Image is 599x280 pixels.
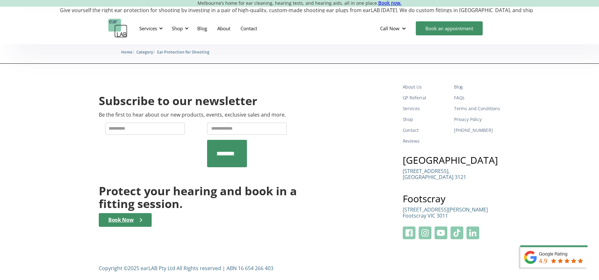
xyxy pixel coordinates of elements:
[403,168,466,180] p: [STREET_ADDRESS], [GEOGRAPHIC_DATA] 3121
[403,194,500,204] h3: Footscray
[108,217,134,223] div: Book Now
[172,25,183,32] div: Shop
[99,94,257,109] h2: Subscribe to our newsletter
[403,82,449,92] a: About Us
[454,114,500,125] a: Privacy Policy
[108,19,127,38] a: home
[60,7,539,19] p: Give yourself the right ear protection for shooting by investing in a pair of high-quality, custo...
[454,82,500,92] a: Blog
[403,155,500,165] h3: [GEOGRAPHIC_DATA]
[419,226,431,239] img: Instagram Logo
[403,103,449,114] a: Services
[212,19,235,38] a: About
[454,125,500,136] a: [PHONE_NUMBER]
[466,226,479,239] img: Linkeidn Logo
[403,207,488,219] p: [STREET_ADDRESS][PERSON_NAME] Footscray VIC 3011
[99,265,273,272] div: Copyright ©2025 earLAB Pty Ltd All Rights reserved | ABN 16 654 266 403
[454,103,500,114] a: Terms and Conditions
[454,92,500,103] a: FAQs
[99,185,297,210] h2: Protect your hearing and book in a fitting session.
[403,114,449,125] a: Shop
[136,49,153,55] a: Category
[375,19,413,38] div: Call Now
[99,213,152,227] a: Book Now
[403,92,449,103] a: GP Referral
[157,50,209,54] span: Ear Protection for Shooting
[136,49,157,55] li: 〉
[168,19,191,38] div: Shop
[121,49,136,55] li: 〉
[121,50,132,54] span: Home
[105,140,202,165] iframe: reCAPTCHA
[403,125,449,136] a: Contact
[121,49,132,55] a: Home
[380,25,400,32] div: Call Now
[403,207,488,224] a: [STREET_ADDRESS][PERSON_NAME]Footscray VIC 3011
[403,226,415,239] img: Facebook Logo
[157,49,209,55] a: Ear Protection for Shooting
[139,25,157,32] div: Services
[416,21,483,35] a: Book an appointment
[192,19,212,38] a: Blog
[136,50,153,54] span: Category
[235,19,262,38] a: Contact
[403,136,449,147] a: Reviews
[99,123,297,167] form: Newsletter Form
[99,112,286,118] p: Be the first to hear about our new products, events, exclusive sales and more.
[403,168,466,185] a: [STREET_ADDRESS],[GEOGRAPHIC_DATA] 3121
[135,19,165,38] div: Services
